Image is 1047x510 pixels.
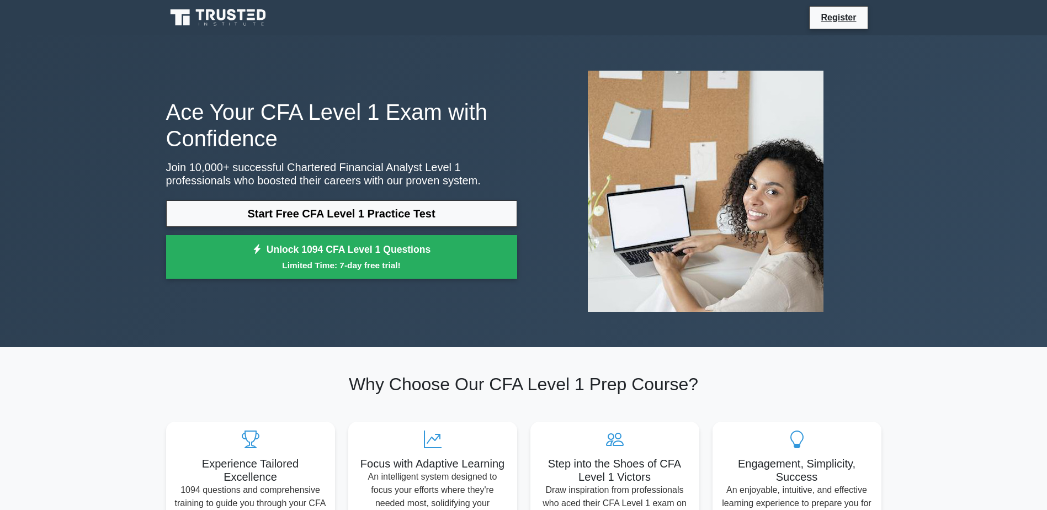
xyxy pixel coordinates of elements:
[166,99,517,152] h1: Ace Your CFA Level 1 Exam with Confidence
[721,457,873,484] h5: Engagement, Simplicity, Success
[166,374,881,395] h2: Why Choose Our CFA Level 1 Prep Course?
[166,235,517,279] a: Unlock 1094 CFA Level 1 QuestionsLimited Time: 7-day free trial!
[180,259,503,272] small: Limited Time: 7-day free trial!
[814,10,863,24] a: Register
[357,457,508,470] h5: Focus with Adaptive Learning
[175,457,326,484] h5: Experience Tailored Excellence
[539,457,690,484] h5: Step into the Shoes of CFA Level 1 Victors
[166,200,517,227] a: Start Free CFA Level 1 Practice Test
[166,161,517,187] p: Join 10,000+ successful Chartered Financial Analyst Level 1 professionals who boosted their caree...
